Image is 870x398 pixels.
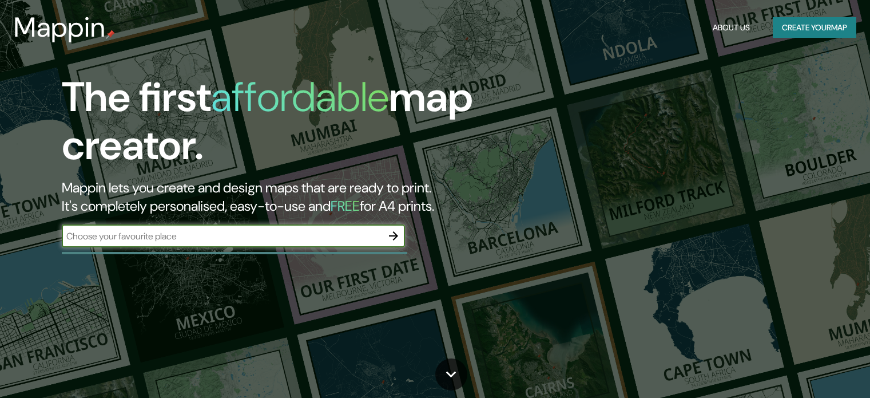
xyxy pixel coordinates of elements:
input: Choose your favourite place [62,230,382,243]
img: mappin-pin [106,30,115,39]
button: Create yourmap [773,17,856,38]
h3: Mappin [14,11,106,44]
h1: affordable [211,70,389,124]
h1: The first map creator. [62,73,497,179]
button: About Us [708,17,754,38]
h2: Mappin lets you create and design maps that are ready to print. It's completely personalised, eas... [62,179,497,215]
h5: FREE [331,197,360,215]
